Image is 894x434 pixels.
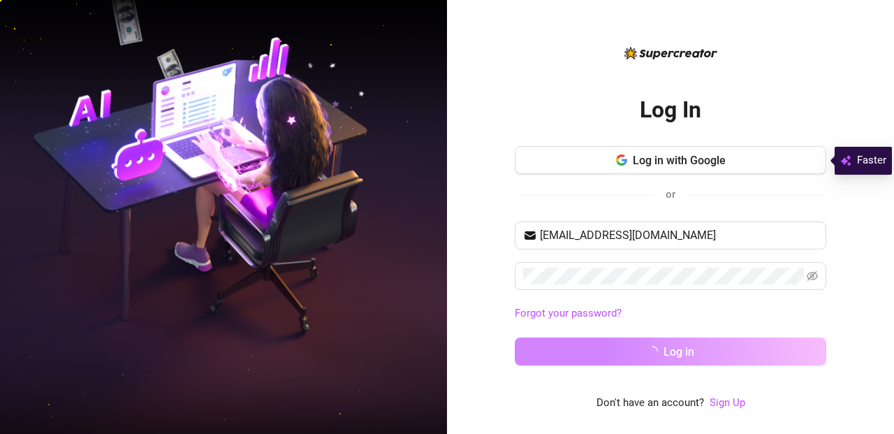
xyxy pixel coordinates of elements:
[807,270,818,282] span: eye-invisible
[596,395,704,412] span: Don't have an account?
[857,152,886,169] span: Faster
[515,307,622,319] a: Forgot your password?
[540,227,818,244] input: Your email
[515,146,826,174] button: Log in with Google
[640,96,701,124] h2: Log In
[664,345,694,359] span: Log in
[710,396,745,409] a: Sign Up
[515,305,826,322] a: Forgot your password?
[633,154,726,167] span: Log in with Google
[840,152,851,169] img: svg%3e
[645,344,659,359] span: loading
[515,338,826,366] button: Log in
[624,47,717,59] img: logo-BBDzfeDw.svg
[710,395,745,412] a: Sign Up
[666,188,675,201] span: or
